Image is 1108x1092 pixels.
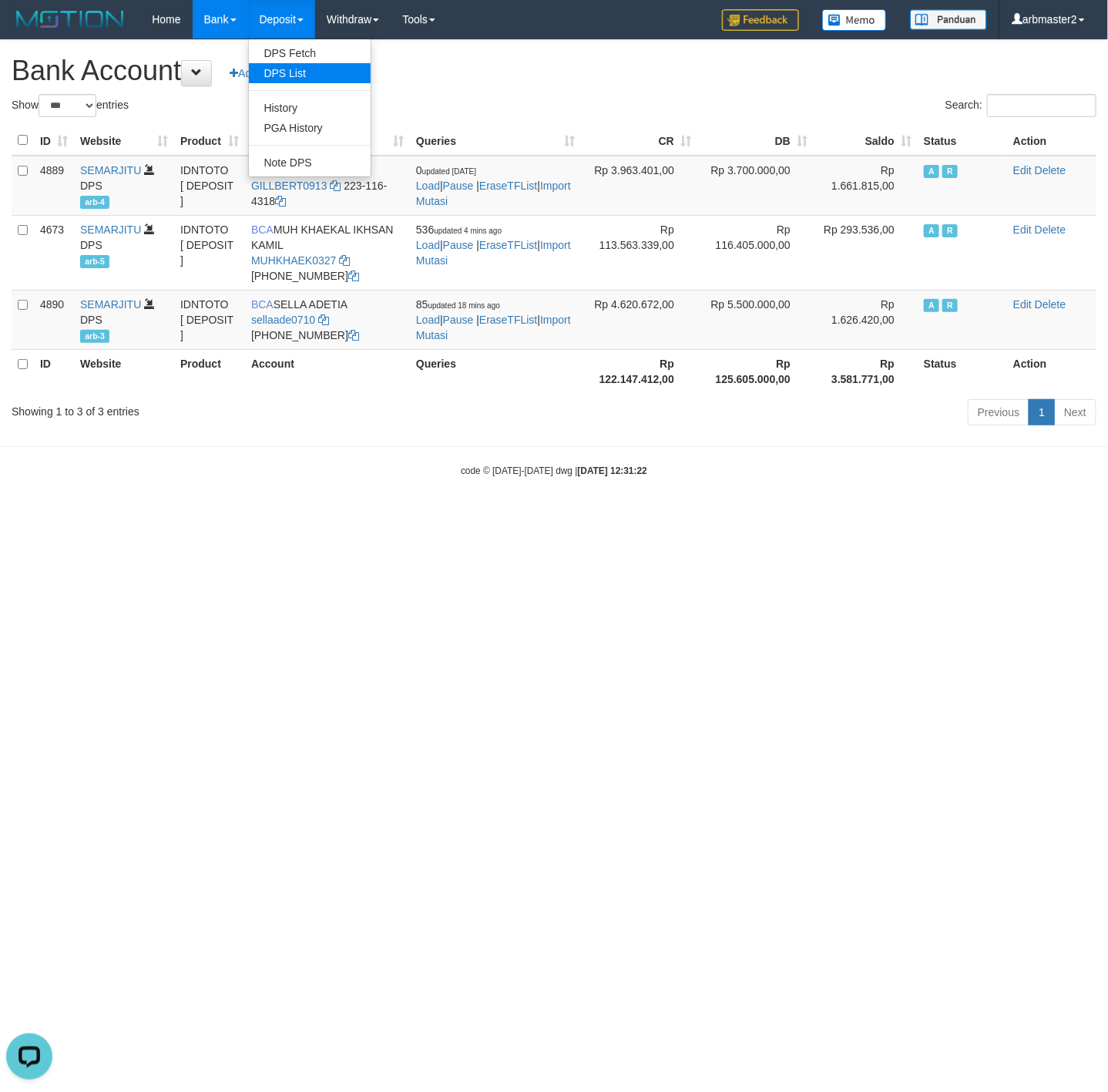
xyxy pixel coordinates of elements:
span: updated [DATE] [422,167,476,176]
a: Previous [968,399,1029,425]
th: ID: activate to sort column ascending [34,126,74,156]
a: Import Mutasi [416,314,571,341]
th: Status [918,349,1007,393]
td: 4889 [34,156,74,216]
a: Delete [1035,223,1066,236]
span: Active [924,165,939,178]
th: Account [245,349,410,393]
a: Copy MUHKHAEK0327 to clipboard [339,254,350,267]
span: updated 18 mins ago [428,301,500,310]
th: Status [918,126,1007,156]
td: 4890 [34,290,74,349]
a: Load [416,239,440,251]
a: SEMARJITU [80,298,141,311]
span: 85 [416,298,500,311]
label: Search: [945,94,1096,117]
a: DPS Fetch [249,43,371,63]
a: Edit [1013,223,1032,236]
a: Copy GILLBERT0913 to clipboard [330,180,341,192]
a: EraseTFList [479,239,537,251]
td: Rp 3.700.000,00 [697,156,814,216]
img: panduan.png [910,9,987,30]
td: Rp 5.500.000,00 [697,290,814,349]
span: arb-4 [80,196,109,209]
span: arb-5 [80,255,109,268]
th: Rp 125.605.000,00 [697,349,814,393]
a: Load [416,314,440,326]
a: Edit [1013,298,1032,311]
th: Product [174,349,245,393]
img: MOTION_logo.png [12,8,129,31]
th: Queries: activate to sort column ascending [410,126,581,156]
a: Copy 6127014665 to clipboard [348,329,359,341]
span: Running [942,224,958,237]
td: Rp 116.405.000,00 [697,215,814,290]
a: Delete [1035,298,1066,311]
a: EraseTFList [479,180,537,192]
span: BCA [251,298,274,311]
a: PGA History [249,118,371,138]
a: Delete [1035,164,1066,176]
a: MUHKHAEK0327 [251,254,337,267]
select: Showentries [39,94,96,117]
a: Next [1054,399,1096,425]
label: Show entries [12,94,129,117]
a: EraseTFList [479,314,537,326]
span: | | | [416,223,571,267]
img: Button%20Memo.svg [822,9,887,31]
a: Pause [443,314,474,326]
th: Account: activate to sort column ascending [245,126,410,156]
span: Active [924,299,939,312]
td: IDNTOTO [ DEPOSIT ] [174,290,245,349]
span: updated 4 mins ago [434,227,502,235]
span: Running [942,299,958,312]
span: Active [924,224,939,237]
a: Copy sellaade0710 to clipboard [318,314,329,326]
span: 0 [416,164,476,176]
img: Feedback.jpg [722,9,799,31]
td: Rp 293.536,00 [814,215,918,290]
a: GILLBERT0913 [251,180,327,192]
span: BCA [251,223,274,236]
a: Add Bank Account [220,60,336,86]
a: Import Mutasi [416,180,571,207]
td: DPS [74,156,174,216]
td: Rp 4.620.672,00 [581,290,697,349]
td: IDNTOTO [ DEPOSIT ] [174,215,245,290]
th: Saldo: activate to sort column ascending [814,126,918,156]
a: Load [416,180,440,192]
a: SEMARJITU [80,223,141,236]
td: Rp 1.626.420,00 [814,290,918,349]
td: MUH KHAEKAL IKHSAN KAMIL [PHONE_NUMBER] [245,215,410,290]
a: Import Mutasi [416,239,571,267]
button: Open LiveChat chat widget [6,6,52,52]
a: Pause [443,239,474,251]
th: CR: activate to sort column ascending [581,126,697,156]
span: Running [942,165,958,178]
div: Showing 1 to 3 of 3 entries [12,398,450,419]
th: Rp 122.147.412,00 [581,349,697,393]
a: SEMARJITU [80,164,141,176]
a: Copy 7152165849 to clipboard [348,270,359,282]
td: SELLA ADETIA [PHONE_NUMBER] [245,290,410,349]
h1: Bank Account [12,55,1096,86]
a: Note DPS [249,153,371,173]
a: sellaade0710 [251,314,315,326]
th: Website [74,349,174,393]
a: Pause [443,180,474,192]
td: Rp 3.963.401,00 [581,156,697,216]
a: History [249,98,371,118]
a: Copy 2231164318 to clipboard [275,195,286,207]
a: 1 [1029,399,1055,425]
th: DB: activate to sort column ascending [697,126,814,156]
th: Product: activate to sort column ascending [174,126,245,156]
span: arb-3 [80,330,109,343]
td: Rp 1.661.815,00 [814,156,918,216]
td: DPS [74,215,174,290]
small: code © [DATE]-[DATE] dwg | [461,465,647,476]
span: 536 [416,223,502,236]
th: ID [34,349,74,393]
input: Search: [987,94,1096,117]
th: Action [1007,126,1096,156]
th: Action [1007,349,1096,393]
